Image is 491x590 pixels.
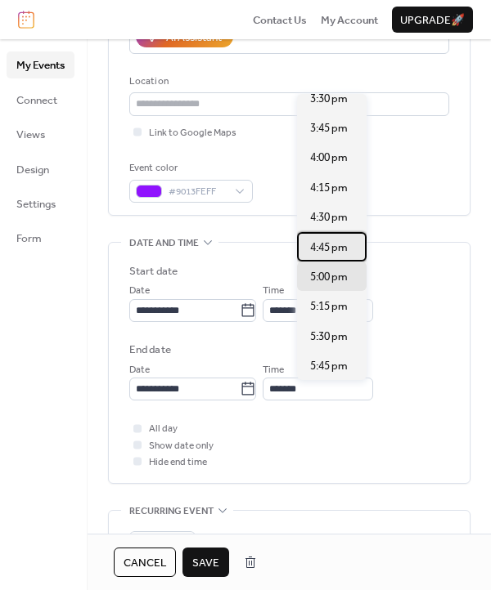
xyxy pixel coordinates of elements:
[16,92,57,109] span: Connect
[129,342,171,358] div: End date
[7,190,74,217] a: Settings
[7,51,74,78] a: My Events
[149,438,214,454] span: Show date only
[182,548,229,577] button: Save
[129,160,250,177] div: Event color
[136,26,233,47] button: AI Assistant
[124,555,166,571] span: Cancel
[7,121,74,147] a: Views
[16,127,45,143] span: Views
[129,74,446,90] div: Location
[18,11,34,29] img: logo
[129,283,150,299] span: Date
[263,362,284,378] span: Time
[310,209,348,226] span: 4:30 pm
[310,150,348,166] span: 4:00 pm
[253,11,307,28] a: Contact Us
[166,29,222,46] div: AI Assistant
[149,125,236,141] span: Link to Google Maps
[16,196,56,212] span: Settings
[16,162,49,178] span: Design
[392,7,473,33] button: Upgrade🚀
[400,12,465,29] span: Upgrade 🚀
[149,421,178,437] span: All day
[114,548,176,577] button: Cancel
[310,120,348,136] span: 3:45 pm
[310,180,348,196] span: 4:15 pm
[129,235,199,252] span: Date and time
[16,57,65,74] span: My Events
[310,269,348,285] span: 5:00 pm
[310,358,348,374] span: 5:45 pm
[310,239,348,256] span: 4:45 pm
[321,11,378,28] a: My Account
[192,555,219,571] span: Save
[16,230,42,247] span: Form
[129,362,150,378] span: Date
[129,263,178,279] div: Start date
[253,12,307,29] span: Contact Us
[263,283,284,299] span: Time
[310,329,348,345] span: 5:30 pm
[7,225,74,251] a: Form
[310,298,348,315] span: 5:15 pm
[149,454,207,471] span: Hide end time
[169,184,227,200] span: #9013FEFF
[7,156,74,182] a: Design
[129,503,214,519] span: Recurring event
[310,91,348,107] span: 3:30 pm
[7,87,74,113] a: Connect
[321,12,378,29] span: My Account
